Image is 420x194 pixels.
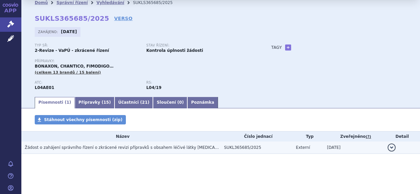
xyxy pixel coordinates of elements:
span: BONAXON, CHANTICO, FIMODIGO… [35,64,114,69]
abbr: (?) [366,134,371,139]
strong: [DATE] [61,29,77,34]
td: [DATE] [324,141,384,154]
strong: fingolimod [146,85,161,90]
p: Přípravky: [35,59,258,63]
a: Domů [35,0,48,5]
a: Účastníci (21) [115,97,153,108]
th: Název [21,131,221,141]
a: Přípravky (15) [75,97,115,108]
a: Sloučení (0) [153,97,187,108]
strong: 2-Revize - VaPÚ - zkrácené řízení [35,48,109,53]
span: Stáhnout všechny písemnosti (zip) [44,117,123,122]
span: 15 [103,100,109,105]
th: Zveřejněno [324,131,384,141]
th: Detail [384,131,420,141]
span: Externí [296,145,310,150]
strong: SUKLS365685/2025 [35,14,109,22]
button: detail [388,143,396,152]
a: Správní řízení [56,0,88,5]
strong: FINGOLIMOD [35,85,54,90]
th: Číslo jednací [221,131,292,141]
span: Zahájeno: [38,29,59,34]
p: RS: [146,81,251,85]
span: (celkem 13 brandů / 15 balení) [35,70,101,75]
a: Písemnosti (1) [35,97,75,108]
a: Stáhnout všechny písemnosti (zip) [35,115,126,124]
span: 0 [179,100,182,105]
p: ATC: [35,81,140,85]
h3: Tagy [271,43,282,52]
a: Poznámka [187,97,218,108]
th: Typ [292,131,324,141]
span: 1 [66,100,69,105]
td: SUKL365685/2025 [221,141,292,154]
p: Typ SŘ: [35,43,140,47]
strong: Kontrola úplnosti žádosti [146,48,203,53]
a: + [285,44,291,51]
span: 21 [142,100,148,105]
span: Žádost o zahájení správního řízení o zkrácené revizi přípravků s obsahem léčivé látky fingolimod ... [25,145,262,150]
a: Vyhledávání [96,0,124,5]
a: VERSO [114,15,133,22]
p: Stav řízení: [146,43,251,47]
